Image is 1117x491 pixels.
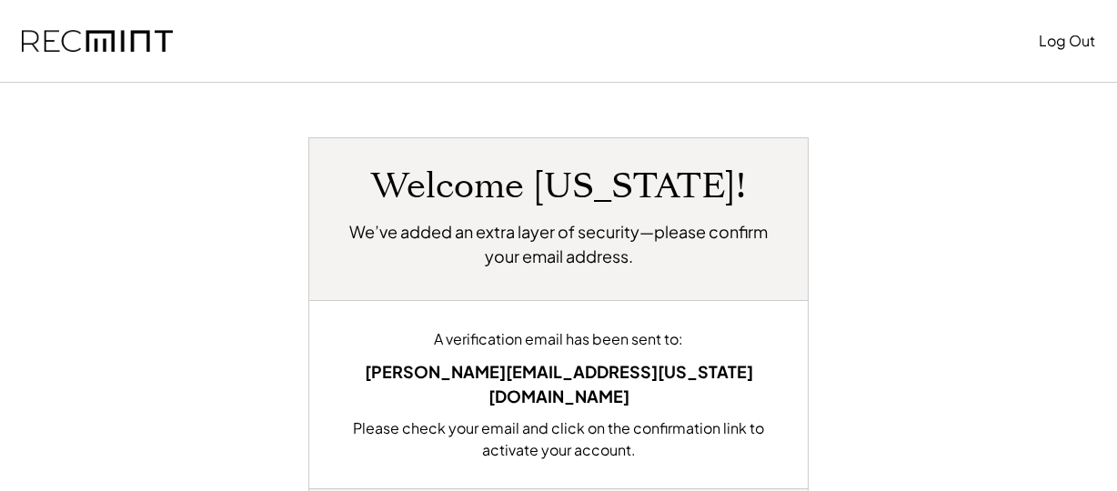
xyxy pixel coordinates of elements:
div: [PERSON_NAME][EMAIL_ADDRESS][US_STATE][DOMAIN_NAME] [337,359,780,408]
h2: We’ve added an extra layer of security—please confirm your email address. [337,219,780,268]
div: Please check your email and click on the confirmation link to activate your account. [337,417,780,461]
button: Log Out [1039,23,1095,59]
h1: Welcome [US_STATE]! [371,165,746,208]
img: recmint-logotype%403x.png [22,30,173,53]
div: A verification email has been sent to: [337,328,780,350]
